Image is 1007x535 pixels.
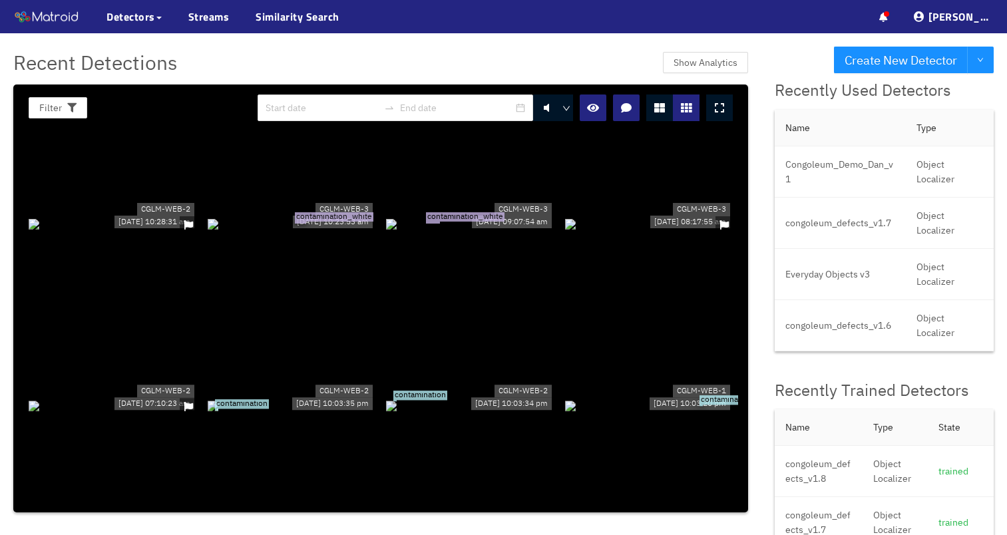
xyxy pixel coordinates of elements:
[137,203,194,216] div: CGLM-WEB-2
[39,100,62,115] span: Filter
[13,7,80,27] img: Matroid logo
[977,57,984,65] span: down
[775,110,906,146] th: Name
[775,446,863,497] td: congoleum_defects_v1.8
[673,203,730,216] div: CGLM-WEB-3
[293,216,373,228] div: [DATE] 10:23:53 am
[700,395,753,405] span: contamination
[775,198,906,249] td: congoleum_defects_v1.7
[906,146,994,198] td: Object Localizer
[495,203,552,216] div: CGLM-WEB-3
[775,300,906,351] td: congoleum_defects_v1.6
[137,385,194,397] div: CGLM-WEB-2
[315,385,373,397] div: CGLM-WEB-2
[906,198,994,249] td: Object Localizer
[906,110,994,146] th: Type
[650,216,730,228] div: [DATE] 08:17:55 am
[775,78,994,103] div: Recently Used Detectors
[426,212,504,222] span: contamination_white
[13,47,178,78] span: Recent Detections
[967,47,994,73] button: down
[928,409,994,446] th: State
[471,397,552,410] div: [DATE] 10:03:34 pm
[938,464,983,478] div: trained
[775,249,906,300] td: Everyday Objects v3
[673,385,730,397] div: CGLM-WEB-1
[863,409,928,446] th: Type
[834,47,968,73] button: Create New Detector
[266,100,379,115] input: Start date
[29,97,87,118] button: Filter
[114,397,194,410] div: [DATE] 07:10:23 am
[863,446,928,497] td: Object Localizer
[188,9,230,25] a: Streams
[674,55,737,70] span: Show Analytics
[495,385,552,397] div: CGLM-WEB-2
[775,409,863,446] th: Name
[384,102,395,113] span: swap-right
[663,52,748,73] button: Show Analytics
[114,216,194,228] div: [DATE] 10:28:31 am
[256,9,339,25] a: Similarity Search
[906,249,994,300] td: Object Localizer
[400,100,513,115] input: End date
[775,146,906,198] td: Congoleum_Demo_Dan_v1
[295,212,373,222] span: contamination_white
[650,397,730,410] div: [DATE] 10:03:20 pm
[562,104,570,112] span: down
[775,378,994,403] div: Recently Trained Detectors
[472,216,552,228] div: [DATE] 09:07:54 am
[393,391,447,400] span: contamination
[906,300,994,351] td: Object Localizer
[938,515,983,530] div: trained
[292,397,373,410] div: [DATE] 10:03:35 pm
[315,203,373,216] div: CGLM-WEB-3
[384,102,395,113] span: to
[215,400,269,409] span: contamination
[106,9,155,25] span: Detectors
[845,51,957,70] span: Create New Detector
